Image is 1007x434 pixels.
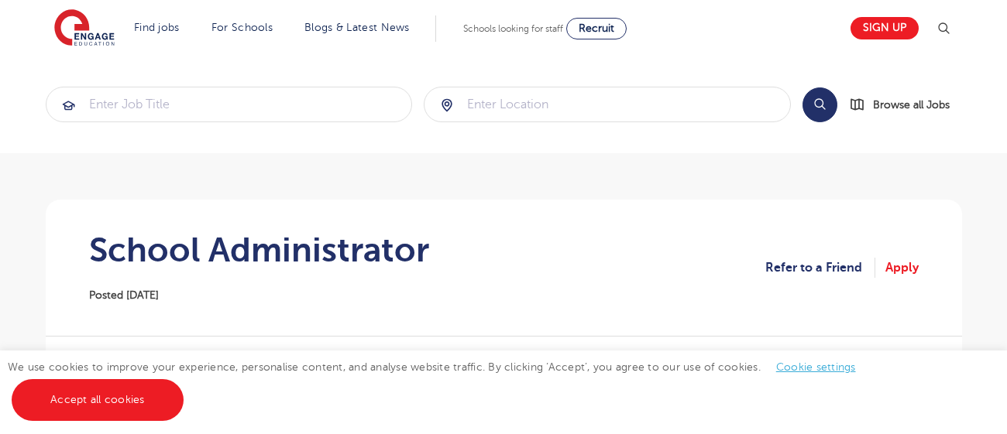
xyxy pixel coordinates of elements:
a: Refer to a Friend [765,258,875,278]
span: We use cookies to improve your experience, personalise content, and analyse website traffic. By c... [8,361,871,405]
span: Schools looking for staff [463,23,563,34]
h1: School Administrator [89,231,429,269]
a: Accept all cookies [12,379,184,421]
input: Submit [424,87,790,121]
button: Search [803,87,837,122]
a: Browse all Jobs [850,96,962,114]
div: Submit [424,87,791,122]
a: Cookie settings [776,361,856,373]
span: Browse all Jobs [873,96,950,114]
a: For Schools [211,22,273,33]
img: Engage Education [54,9,115,48]
a: Recruit [566,18,627,39]
input: Submit [46,87,412,121]
span: Recruit [579,22,614,34]
span: Posted [DATE] [89,289,159,301]
a: Find jobs [134,22,180,33]
a: Sign up [851,17,919,39]
a: Blogs & Latest News [304,22,410,33]
div: Submit [46,87,413,122]
a: Apply [885,258,919,278]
